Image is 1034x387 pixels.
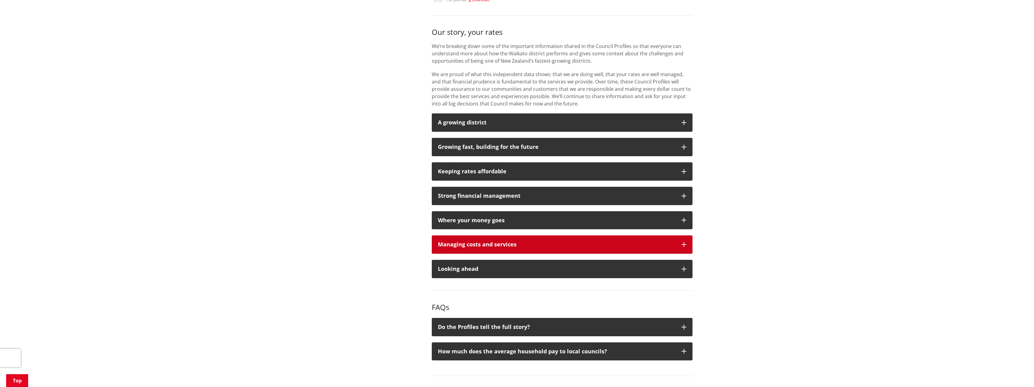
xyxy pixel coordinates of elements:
[438,217,675,223] div: Where your money goes
[432,260,692,278] button: Looking ahead
[432,187,692,205] button: Strong financial management
[432,318,692,336] button: Do the Profiles tell the full story?
[438,193,675,199] div: Strong financial management
[438,324,675,330] div: Do the Profiles tell the full story?
[432,211,692,230] button: Where your money goes
[1006,361,1028,383] iframe: Messenger Launcher
[432,162,692,181] button: Keeping rates affordable
[432,303,692,312] h3: FAQs
[6,374,28,387] a: Top
[432,113,692,132] button: A growing district
[438,241,675,248] div: Managing costs and services
[432,342,692,361] button: How much does the average household pay to local councils?
[438,266,675,272] div: Looking ahead
[438,168,675,175] div: Keeping rates affordable
[432,235,692,254] button: Managing costs and services
[432,42,692,64] p: We’re breaking down some of the important information shared in the Council Profiles so that ever...
[432,71,692,107] p: We are proud of what this independent data shows: that we are doing well, that your rates are wel...
[438,119,487,126] strong: A growing district
[438,144,675,150] div: Growing fast, building for the future
[432,138,692,156] button: Growing fast, building for the future
[432,28,692,37] h3: Our story, your rates
[438,348,675,355] div: How much does the average household pay to local councils?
